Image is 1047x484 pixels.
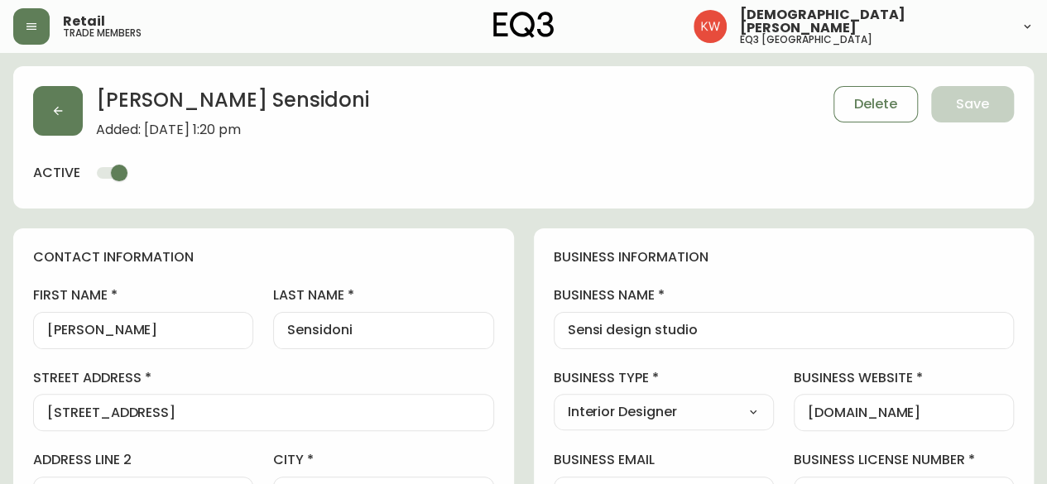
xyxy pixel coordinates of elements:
[554,248,1015,266] h4: business information
[794,451,1014,469] label: business license number
[63,15,105,28] span: Retail
[794,369,1014,387] label: business website
[740,35,872,45] h5: eq3 [GEOGRAPHIC_DATA]
[833,86,918,122] button: Delete
[96,122,369,137] span: Added: [DATE] 1:20 pm
[694,10,727,43] img: f33162b67396b0982c40ce2a87247151
[33,248,494,266] h4: contact information
[273,451,493,469] label: city
[96,86,369,122] h2: [PERSON_NAME] Sensidoni
[33,369,494,387] label: street address
[554,286,1015,304] label: business name
[854,95,897,113] span: Delete
[33,286,253,304] label: first name
[33,164,80,182] h4: active
[740,8,1007,35] span: [DEMOGRAPHIC_DATA][PERSON_NAME]
[554,451,774,469] label: business email
[63,28,142,38] h5: trade members
[808,405,1000,420] input: https://www.designshop.com
[33,451,253,469] label: address line 2
[554,369,774,387] label: business type
[273,286,493,304] label: last name
[493,12,555,38] img: logo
